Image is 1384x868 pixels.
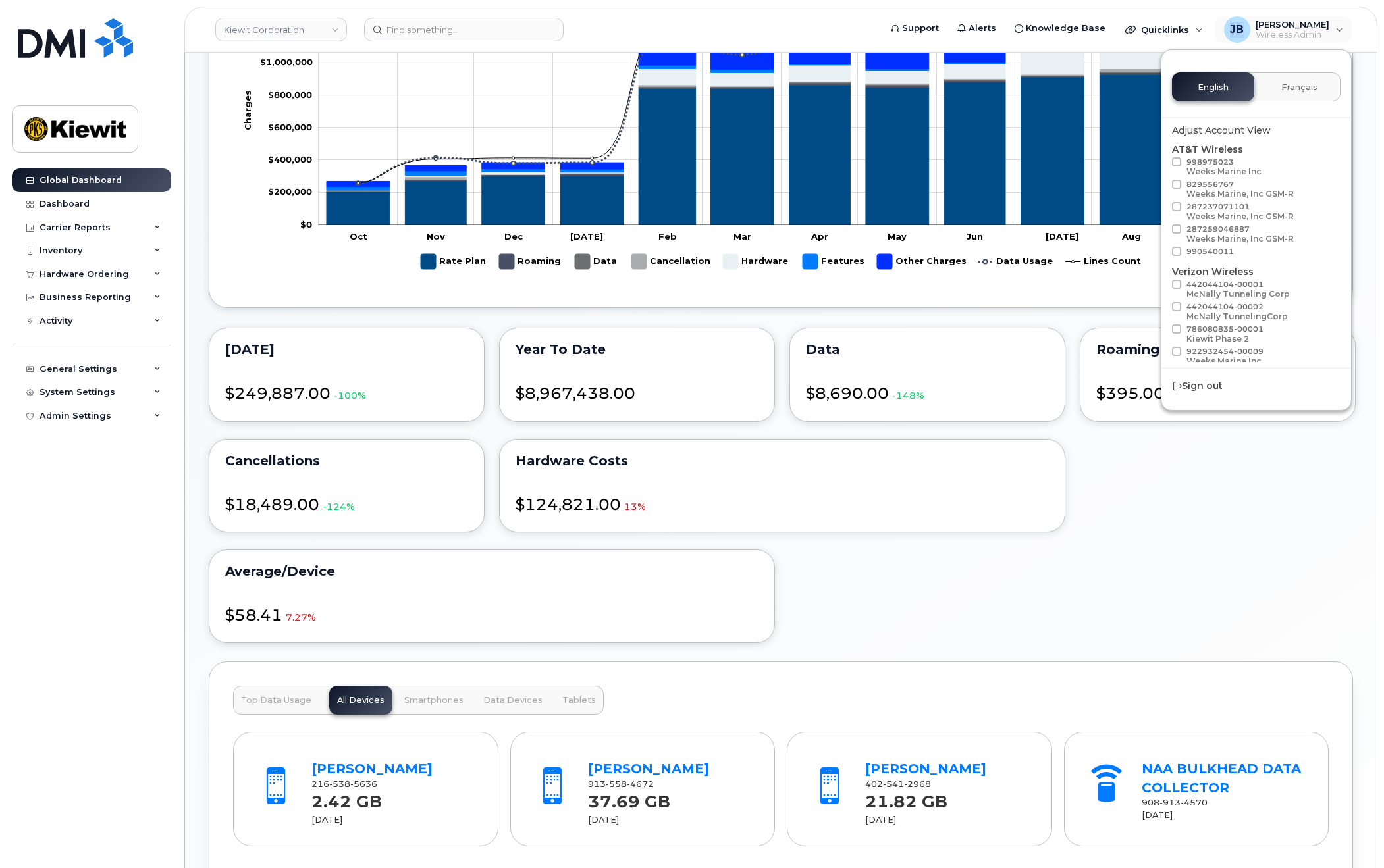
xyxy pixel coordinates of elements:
span: Wireless Admin [1256,30,1329,40]
g: Data [327,71,1239,191]
strong: 2.42 GB [311,784,382,811]
tspan: $400,000 [268,154,312,165]
g: Rate Plan [421,249,486,274]
tspan: [DATE] [1046,230,1078,241]
div: Roaming [1096,344,1339,355]
tspan: $0 [300,218,312,229]
tspan: $600,000 [268,121,312,132]
span: Quicklinks [1141,24,1189,35]
tspan: [DATE] [570,230,603,241]
g: Data [575,249,618,274]
span: 402 [865,779,931,789]
button: Tablets [554,686,604,715]
div: Average/Device [225,566,759,576]
tspan: $1,000,000 [260,57,313,67]
button: Data Devices [475,686,550,715]
div: September 2025 [225,344,468,355]
tspan: Charges [242,90,253,130]
span: 216 [311,779,377,789]
span: 287237071101 [1186,202,1294,221]
span: 922932454-00009 [1186,347,1264,366]
a: [PERSON_NAME] [865,761,986,777]
div: [DATE] [1142,809,1305,821]
a: [PERSON_NAME] [588,761,709,777]
div: [DATE] [588,814,751,826]
div: [DATE] [865,814,1028,826]
g: Hardware [723,249,789,274]
span: 7.27% [286,611,316,624]
span: Smartphones [404,695,464,705]
span: Support [902,22,939,35]
div: Data [806,344,1049,355]
span: -124% [323,500,355,513]
div: Weeks Marine Inc [1186,356,1264,366]
strong: 37.69 GB [588,784,670,811]
span: JB [1230,22,1244,38]
g: Lines Count [1065,249,1141,274]
span: 13% [624,500,646,513]
div: Hardware Costs [516,455,1049,466]
span: 786080835-00001 [1186,324,1264,344]
span: 2968 [904,779,931,789]
span: [PERSON_NAME] [1256,19,1329,30]
tspan: Oct [350,230,367,241]
span: Français [1281,82,1317,93]
div: Weeks Marine, Inc GSM-R [1186,211,1294,221]
div: Weeks Marine, Inc GSM-R [1186,189,1294,199]
span: 913 [588,779,654,789]
input: Find something... [364,18,564,41]
g: Cancellation [631,249,710,274]
div: Sign out [1161,374,1351,398]
span: Data Devices [483,695,543,705]
span: 913 [1159,798,1181,807]
div: Jonathan Barfield [1215,16,1352,43]
span: 538 [329,779,350,789]
div: $58.41 [225,592,759,626]
a: NAA BULKHEAD DATA COLLECTOR [1142,761,1301,796]
span: Tablets [562,695,596,705]
span: 442044104-00002 [1186,302,1288,321]
span: 287259046887 [1186,224,1294,243]
tspan: Apr [811,230,828,241]
span: 541 [883,779,904,789]
g: Roaming [499,249,562,274]
g: Cancellation [327,68,1239,191]
a: Kiewit Corporation [215,18,347,41]
tspan: Jun [967,230,983,241]
div: Weeks Marine Inc [1186,166,1262,176]
span: 442044104-00001 [1186,280,1290,299]
span: 990540011 [1186,247,1234,256]
div: [DATE] [311,814,475,826]
div: Kiewit Phase 2 [1186,334,1264,344]
a: Support [882,15,948,41]
g: Data Usage [978,249,1053,274]
g: Other Charges [877,249,967,274]
span: 4672 [627,779,654,789]
span: 908 [1142,798,1208,807]
tspan: Mar [733,230,751,241]
div: Year to date [516,344,759,355]
span: 829556767 [1186,180,1294,199]
button: Smartphones [396,686,471,715]
div: Verizon Wireless [1172,265,1341,369]
strong: 21.82 GB [865,784,947,811]
div: Weeks Marine, Inc GSM-R [1186,234,1294,243]
div: Cancellations [225,455,468,466]
tspan: Aug [1121,230,1141,241]
tspan: May [888,230,907,241]
a: Knowledge Base [1005,15,1115,41]
div: $18,489.00 [225,482,468,516]
span: 4570 [1181,798,1208,807]
iframe: Messenger Launcher [1327,811,1374,858]
div: $8,690.00 [806,371,1049,405]
span: Top Data Usage [241,695,311,705]
div: McNally TunnelingCorp [1186,311,1288,321]
g: Features [327,45,1239,190]
div: Quicklinks [1116,16,1212,43]
div: $8,967,438.00 [516,371,759,405]
span: 558 [606,779,627,789]
span: Knowledge Base [1026,22,1105,35]
div: $124,821.00 [516,482,1049,516]
div: Adjust Account View [1172,124,1341,138]
g: Features [803,249,865,274]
